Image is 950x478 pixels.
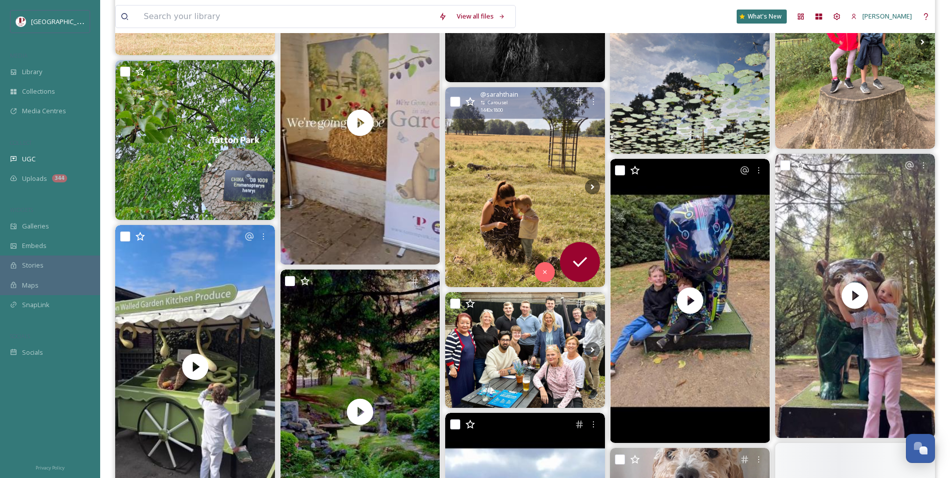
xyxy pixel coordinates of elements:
[22,174,47,183] span: Uploads
[22,154,36,164] span: UGC
[115,60,275,220] img: Visit to see Emmenopterys henryi now flowering at NT Tatton Park #Emmenopterys henryi #raretree #...
[480,107,503,114] span: 1440 x 1800
[846,7,917,26] a: [PERSON_NAME]
[480,90,518,99] span: @ sarahthain
[10,139,32,146] span: COLLECT
[775,154,935,438] video: Went on a Bear Hunt 🐻🤩🌲🪾☀️ 📍 tattonpark nationaltrust There until school starts ✨ if you get ther...
[445,87,605,287] img: A beautiful day in the sunshine at a very special place ✨️ introducing Cooper to his great nanny'...
[775,154,935,438] img: thumbnail
[22,348,43,357] span: Socials
[610,159,770,443] img: thumbnail
[10,332,30,340] span: SOCIALS
[22,300,50,310] span: SnapLink
[36,461,65,473] a: Privacy Policy
[445,292,605,408] img: In Lacey Green with the Conservative Action team supporting Khumi Burton our council candidate in...
[10,52,28,59] span: MEDIA
[22,261,44,270] span: Stories
[906,434,935,463] button: Open Chat
[31,17,95,26] span: [GEOGRAPHIC_DATA]
[610,159,770,443] video: They went on a bear hunt tattonpark #tattonpark #bearhunt #summerholidays #boys #halftermactiviti...
[22,67,42,77] span: Library
[22,106,66,116] span: Media Centres
[22,281,39,290] span: Maps
[16,17,26,27] img: download%20(5).png
[22,221,49,231] span: Galleries
[52,174,67,182] div: 344
[488,99,508,106] span: Carousel
[862,12,912,21] span: [PERSON_NAME]
[22,87,55,96] span: Collections
[10,206,33,213] span: WIDGETS
[36,464,65,471] span: Privacy Policy
[452,7,510,26] a: View all files
[22,241,47,251] span: Embeds
[139,6,434,28] input: Search your library
[737,10,787,24] a: What's New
